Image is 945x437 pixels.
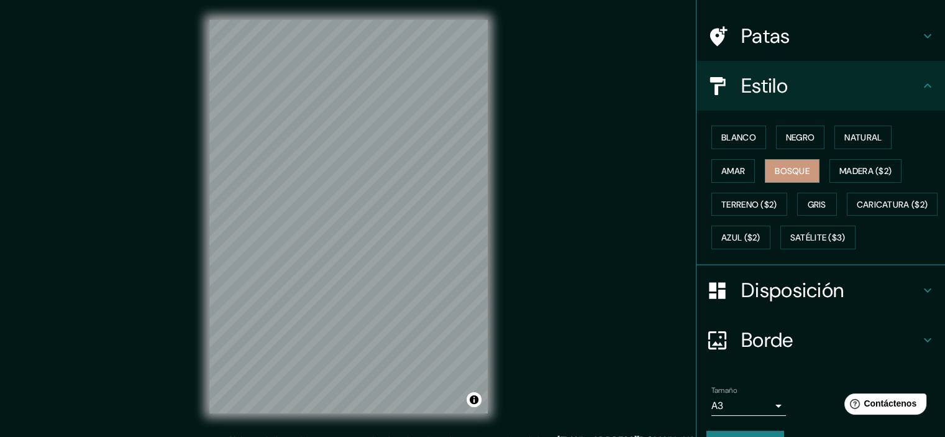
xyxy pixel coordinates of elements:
font: Blanco [721,132,756,143]
button: Blanco [711,126,766,149]
font: Gris [808,199,826,210]
font: Negro [786,132,815,143]
button: Azul ($2) [711,226,770,249]
font: Estilo [741,73,788,99]
div: Disposición [696,265,945,315]
div: Estilo [696,61,945,111]
button: Satélite ($3) [780,226,856,249]
button: Terreno ($2) [711,193,787,216]
button: Amar [711,159,755,183]
font: Madera ($2) [839,165,892,177]
font: Patas [741,23,790,49]
button: Gris [797,193,837,216]
font: Borde [741,327,793,353]
font: Azul ($2) [721,232,760,244]
font: Terreno ($2) [721,199,777,210]
font: A3 [711,399,723,412]
button: Caricatura ($2) [847,193,938,216]
font: Natural [844,132,882,143]
font: Bosque [775,165,810,177]
iframe: Lanzador de widgets de ayuda [834,389,931,423]
font: Satélite ($3) [790,232,846,244]
font: Tamaño [711,385,737,395]
canvas: Mapa [209,20,488,413]
div: A3 [711,396,786,416]
font: Disposición [741,277,844,303]
font: Caricatura ($2) [857,199,928,210]
button: Activar o desactivar atribución [467,392,482,407]
div: Borde [696,315,945,365]
button: Bosque [765,159,819,183]
button: Negro [776,126,825,149]
button: Madera ($2) [829,159,902,183]
font: Amar [721,165,745,177]
div: Patas [696,11,945,61]
button: Natural [834,126,892,149]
